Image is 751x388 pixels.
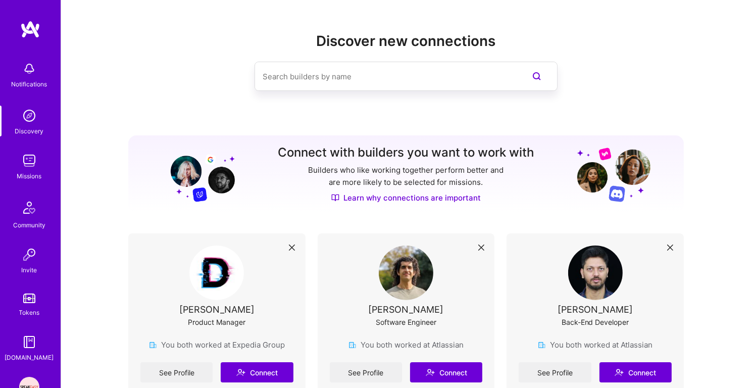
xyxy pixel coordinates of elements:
[379,246,433,300] img: User Avatar
[577,147,650,202] img: Grow your network
[307,164,506,188] p: Builders who like working together perform better and are more likely to be selected for missions.
[331,193,339,202] img: Discover
[289,245,295,251] i: icon Close
[538,339,653,350] div: You both worked at Atlassian
[331,192,481,203] a: Learn why connections are important
[13,220,45,230] div: Community
[263,64,509,89] input: Search builders by name
[667,245,673,251] i: icon Close
[189,246,244,300] img: User Avatar
[149,341,157,349] img: company icon
[19,332,39,352] img: guide book
[278,145,534,160] h3: Connect with builders you want to work with
[23,294,35,303] img: tokens
[615,368,624,377] i: icon Connect
[19,59,39,79] img: bell
[17,196,41,220] img: Community
[179,304,255,315] div: [PERSON_NAME]
[568,246,623,300] img: User Avatar
[426,368,435,377] i: icon Connect
[221,362,293,382] button: Connect
[15,126,44,136] div: Discovery
[140,362,213,382] a: See Profile
[519,362,591,382] a: See Profile
[17,171,42,181] div: Missions
[410,362,482,382] button: Connect
[599,362,672,382] button: Connect
[558,304,633,315] div: [PERSON_NAME]
[22,265,37,275] div: Invite
[128,33,684,50] h2: Discover new connections
[348,339,464,350] div: You both worked at Atlassian
[188,317,245,327] div: Product Manager
[376,317,436,327] div: Software Engineer
[5,352,54,363] div: [DOMAIN_NAME]
[478,245,484,251] i: icon Close
[19,151,39,171] img: teamwork
[12,79,47,89] div: Notifications
[562,317,629,327] div: Back-End Developer
[368,304,443,315] div: [PERSON_NAME]
[149,339,285,350] div: You both worked at Expedia Group
[19,106,39,126] img: discovery
[162,147,235,202] img: Grow your network
[236,368,245,377] i: icon Connect
[531,70,543,82] i: icon SearchPurple
[348,341,357,349] img: company icon
[538,341,546,349] img: company icon
[19,307,40,318] div: Tokens
[20,20,40,38] img: logo
[330,362,402,382] a: See Profile
[19,245,39,265] img: Invite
